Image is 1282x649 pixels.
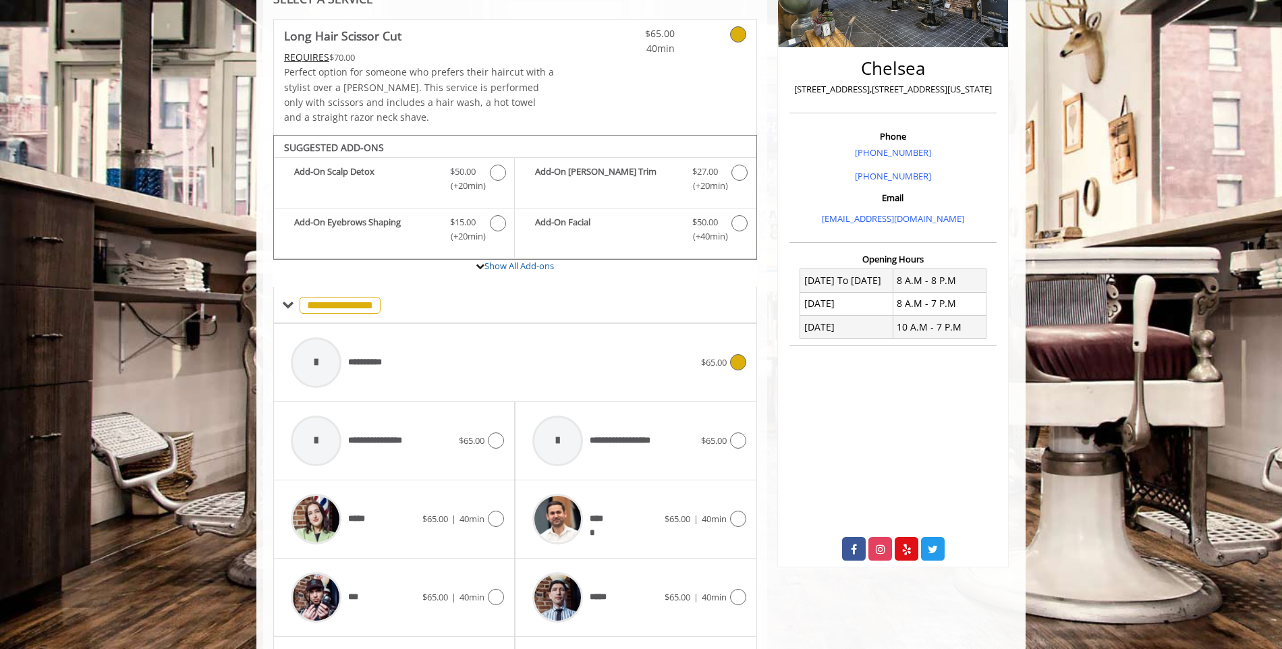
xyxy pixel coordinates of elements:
[281,165,507,196] label: Add-On Scalp Detox
[665,513,690,525] span: $65.00
[595,26,675,41] span: $65.00
[701,434,727,447] span: $65.00
[443,229,483,244] span: (+20min )
[284,51,329,63] span: This service needs some Advance to be paid before we block your appointment
[273,135,757,260] div: Long Hair Scissor Cut Add-onS
[702,513,727,525] span: 40min
[450,165,476,179] span: $50.00
[294,215,437,244] b: Add-On Eyebrows Shaping
[459,513,484,525] span: 40min
[535,215,678,244] b: Add-On Facial
[793,193,993,202] h3: Email
[793,82,993,96] p: [STREET_ADDRESS],[STREET_ADDRESS][US_STATE]
[459,434,484,447] span: $65.00
[893,292,986,315] td: 8 A.M - 7 P.M
[459,591,484,603] span: 40min
[522,165,749,196] label: Add-On Beard Trim
[484,260,554,272] a: Show All Add-ons
[443,179,483,193] span: (+20min )
[822,213,964,225] a: [EMAIL_ADDRESS][DOMAIN_NAME]
[855,170,931,182] a: [PHONE_NUMBER]
[595,41,675,56] span: 40min
[422,513,448,525] span: $65.00
[793,59,993,78] h2: Chelsea
[893,316,986,339] td: 10 A.M - 7 P.M
[685,229,725,244] span: (+40min )
[665,591,690,603] span: $65.00
[422,591,448,603] span: $65.00
[284,141,384,154] b: SUGGESTED ADD-ONS
[692,165,718,179] span: $27.00
[893,269,986,292] td: 8 A.M - 8 P.M
[701,356,727,368] span: $65.00
[284,50,555,65] div: $70.00
[522,215,749,247] label: Add-On Facial
[284,65,555,125] p: Perfect option for someone who prefers their haircut with a stylist over a [PERSON_NAME]. This se...
[800,292,893,315] td: [DATE]
[685,179,725,193] span: (+20min )
[535,165,678,193] b: Add-On [PERSON_NAME] Trim
[451,513,456,525] span: |
[702,591,727,603] span: 40min
[281,215,507,247] label: Add-On Eyebrows Shaping
[294,165,437,193] b: Add-On Scalp Detox
[800,316,893,339] td: [DATE]
[855,146,931,159] a: [PHONE_NUMBER]
[451,591,456,603] span: |
[789,254,997,264] h3: Opening Hours
[694,591,698,603] span: |
[692,215,718,229] span: $50.00
[284,26,401,45] b: Long Hair Scissor Cut
[694,513,698,525] span: |
[793,132,993,141] h3: Phone
[450,215,476,229] span: $15.00
[800,269,893,292] td: [DATE] To [DATE]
